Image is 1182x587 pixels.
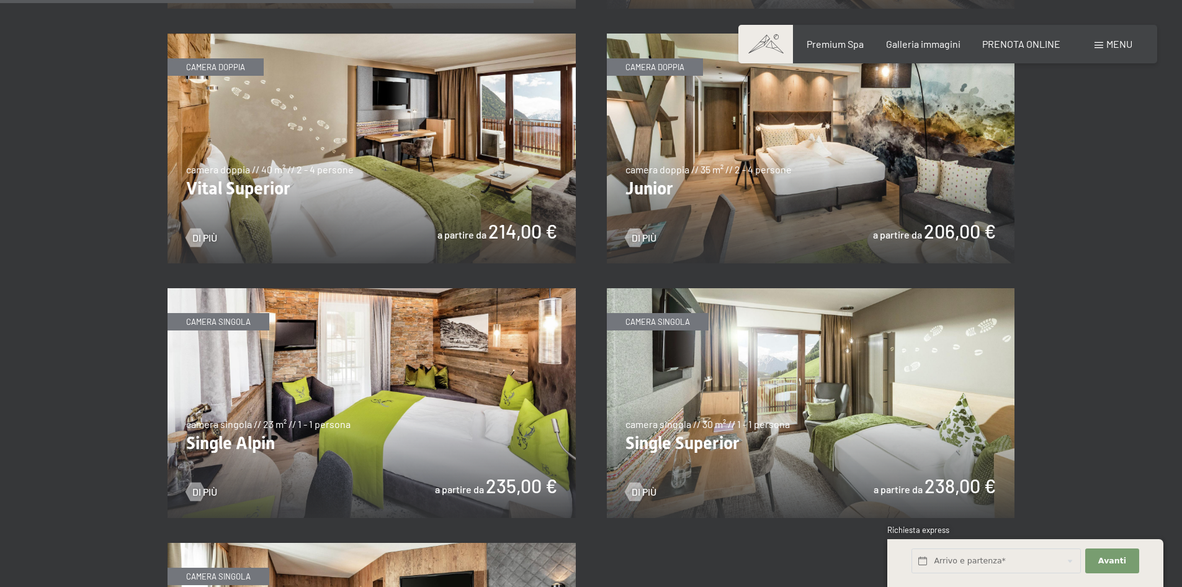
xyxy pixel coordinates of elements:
span: Di più [192,231,217,245]
img: Junior [607,34,1015,263]
span: Di più [632,231,656,245]
span: Avanti [1098,555,1126,567]
a: Di più [186,231,217,245]
a: Di più [186,485,217,499]
span: Di più [632,485,656,499]
img: Single Superior [607,288,1015,518]
a: Single Relax [168,544,576,551]
span: Menu [1106,38,1132,50]
a: Single Superior [607,289,1015,296]
a: Premium Spa [807,38,864,50]
a: Junior [607,34,1015,42]
a: Di più [625,485,656,499]
span: Richiesta express [887,525,949,535]
img: Vital Superior [168,34,576,263]
a: PRENOTA ONLINE [982,38,1060,50]
button: Avanti [1085,548,1139,574]
a: Di più [625,231,656,245]
a: Single Alpin [168,289,576,296]
span: Di più [192,485,217,499]
a: Galleria immagini [886,38,960,50]
a: Vital Superior [168,34,576,42]
img: Single Alpin [168,288,576,518]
